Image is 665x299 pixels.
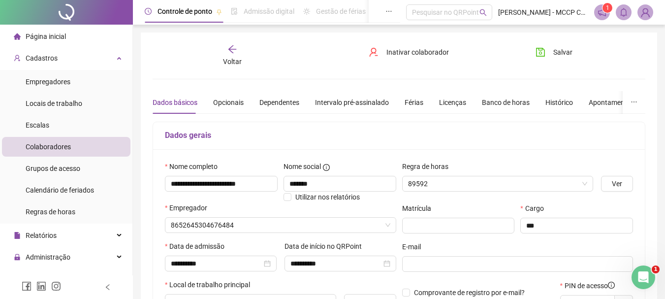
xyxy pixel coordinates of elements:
label: E-mail [402,241,427,252]
span: 1 [606,4,609,11]
sup: 1 [602,3,612,13]
span: clock-circle [145,8,152,15]
span: user-add [14,55,21,62]
label: Nome completo [165,161,224,172]
span: save [536,47,545,57]
span: arrow-left [227,44,237,54]
span: file-done [231,8,238,15]
span: Página inicial [26,33,66,40]
span: PIN de acesso [565,280,615,291]
span: file [14,232,21,239]
span: bell [619,8,628,17]
span: Locais de trabalho [26,100,82,107]
span: Voltar [223,58,242,66]
label: Data de admissão [165,241,231,252]
button: ellipsis [623,91,645,114]
span: Ver [612,178,622,189]
span: left [104,284,111,291]
span: ellipsis [631,99,637,105]
span: 1 [652,266,660,273]
span: pushpin [216,9,222,15]
span: 8652645304676484 [171,218,390,233]
span: 89592 [408,176,588,191]
span: search [479,9,487,16]
label: Empregador [165,202,214,213]
span: Colaboradores [26,143,71,151]
span: lock [14,254,21,261]
button: Salvar [528,44,580,60]
label: Cargo [520,203,550,214]
span: Relatórios [26,232,57,239]
div: Licenças [439,97,466,108]
span: info-circle [608,282,615,289]
div: Férias [405,97,423,108]
div: Dependentes [259,97,299,108]
span: ellipsis [385,8,392,15]
span: Calendário de feriados [26,186,94,194]
div: Histórico [545,97,573,108]
span: Administração [26,253,70,261]
div: Dados básicos [153,97,197,108]
span: facebook [22,281,32,291]
label: Matrícula [402,203,438,214]
span: user-delete [369,47,379,57]
span: Inativar colaborador [386,47,449,58]
div: Banco de horas [482,97,530,108]
span: notification [598,8,606,17]
span: Nome social [284,161,321,172]
h5: Dados gerais [165,130,633,141]
span: Utilizar nos relatórios [295,193,360,201]
img: 89793 [638,5,653,20]
span: Escalas [26,121,49,129]
span: Admissão digital [244,7,294,15]
label: Regra de horas [402,161,455,172]
button: Ver [601,176,633,192]
span: Empregadores [26,78,70,86]
span: linkedin [36,281,46,291]
iframe: Intercom live chat [632,266,655,289]
span: Cadastros [26,54,58,62]
div: Opcionais [213,97,244,108]
label: Data de início no QRPoint [285,241,368,252]
span: home [14,33,21,40]
span: Salvar [553,47,572,58]
label: Local de trabalho principal [165,279,256,290]
span: sun [303,8,310,15]
span: Gestão de férias [316,7,366,15]
span: Comprovante de registro por e-mail? [414,289,525,297]
button: Inativar colaborador [361,44,456,60]
span: [PERSON_NAME] - MCCP COMERCIO DE ALIMENTOS LTDA [498,7,588,18]
div: Intervalo pré-assinalado [315,97,389,108]
span: info-circle [323,164,330,171]
span: instagram [51,281,61,291]
span: Controle de ponto [158,7,212,15]
span: Grupos de acesso [26,165,80,172]
span: Exportações [26,275,64,283]
div: Apontamentos [589,97,634,108]
span: Regras de horas [26,208,75,216]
